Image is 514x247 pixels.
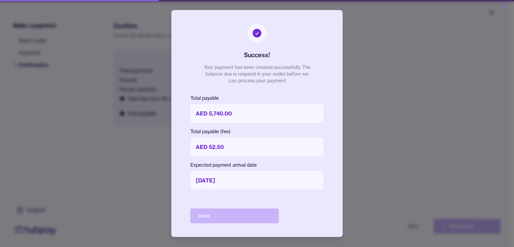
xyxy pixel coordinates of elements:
[190,162,324,168] p: Expected payment arrival date
[190,138,324,156] p: AED 52.50
[190,104,324,123] p: AED 5,740.00
[203,64,311,84] p: Your payment has been created successfully. The balance due is required in your wallet before we ...
[190,95,324,101] p: Total payable
[244,51,270,60] h2: Success!
[190,128,324,135] p: Total payable (fee)
[190,171,324,190] p: [DATE]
